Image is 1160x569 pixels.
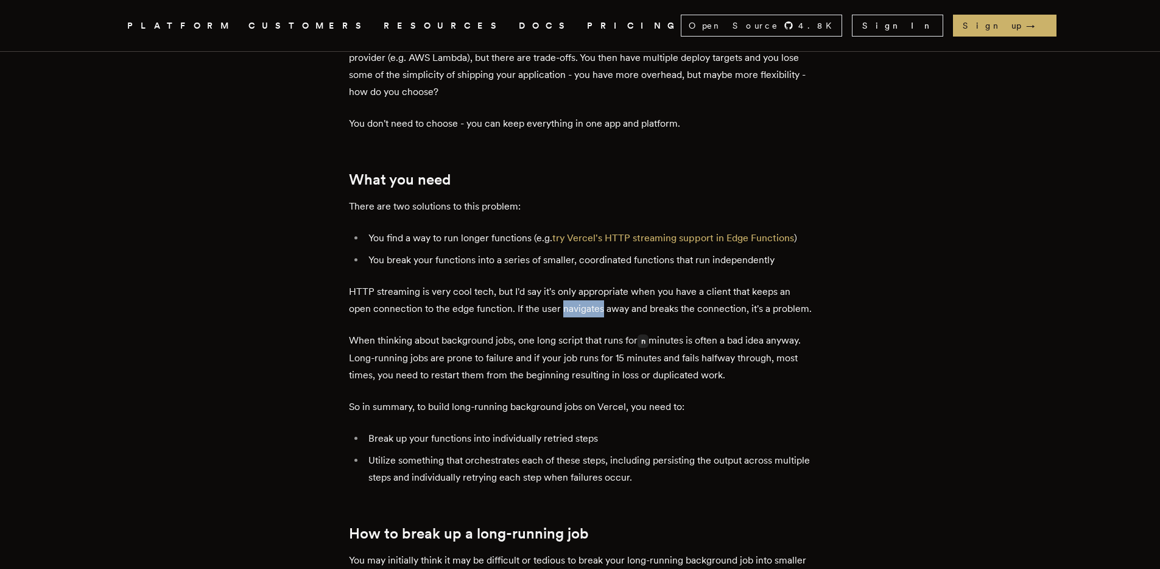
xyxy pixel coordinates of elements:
[349,32,812,101] p: You have to make some choices. Some developers choose to move these jobs to another infrastructur...
[519,18,572,34] a: DOCS
[349,398,812,415] p: So in summary, to build long-running background jobs on Vercel, you need to:
[587,18,681,34] a: PRICING
[689,19,779,32] span: Open Source
[248,18,369,34] a: CUSTOMERS
[365,230,812,247] li: You find a way to run longer functions (e.g. )
[1026,19,1047,32] span: →
[552,232,794,244] a: try Vercel's HTTP streaming support in Edge Functions
[127,18,234,34] button: PLATFORM
[349,198,812,215] p: There are two solutions to this problem:
[638,334,649,348] code: n
[798,19,839,32] span: 4.8 K
[365,452,812,486] li: Utilize something that orchestrates each of these steps, including persisting the output across m...
[365,430,812,447] li: Break up your functions into individually retried steps
[349,332,812,384] p: When thinking about background jobs, one long script that runs for minutes is often a bad idea an...
[384,18,504,34] button: RESOURCES
[349,525,812,542] h2: How to break up a long-running job
[349,115,812,132] p: You don't need to choose - you can keep everything in one app and platform.
[349,171,812,188] h2: What you need
[953,15,1056,37] a: Sign up
[852,15,943,37] a: Sign In
[365,252,812,269] li: You break your functions into a series of smaller, coordinated functions that run independently
[349,283,812,317] p: HTTP streaming is very cool tech, but I'd say it's only appropriate when you have a client that k...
